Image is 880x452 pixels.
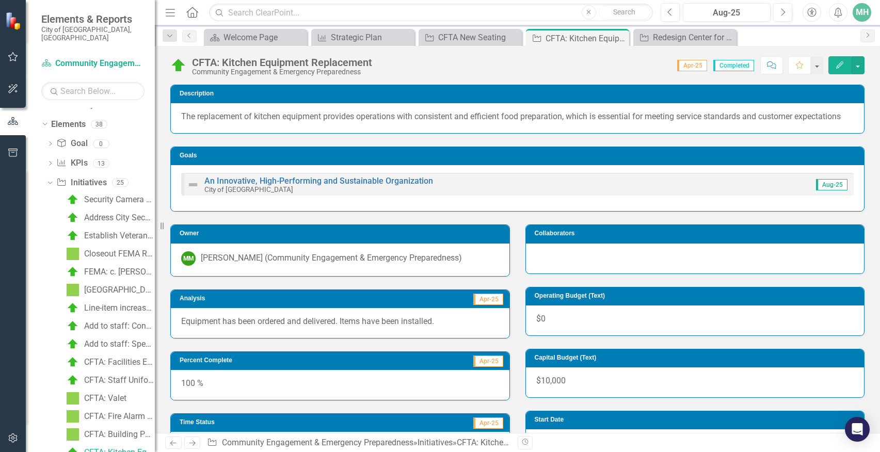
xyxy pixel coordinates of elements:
[67,338,79,350] img: C
[204,176,433,186] a: An Innovative, High-Performing and Sustainable Organization
[64,426,155,443] a: CFTA: Building Painting
[206,31,305,44] a: Welcome Page
[84,376,155,385] div: CFTA: Staff Uniform/Work Improvements
[67,193,79,206] img: C
[209,4,652,22] input: Search ClearPoint...
[201,252,462,264] div: [PERSON_NAME] (Community Engagement & Emergency Preparedness)
[67,302,79,314] img: C
[187,179,199,191] img: Not Defined
[5,11,24,30] img: ClearPoint Strategy
[535,354,859,361] h3: Capital Budget (Text)
[438,31,519,44] div: CFTA New Seating
[84,321,155,331] div: Add to staff: Concession Lead
[180,295,326,302] h3: Analysis
[192,68,372,76] div: Community Engagement & Emergency Preparedness
[64,336,155,352] a: Add to staff: Special Events Administrator
[67,374,79,386] img: C
[41,58,145,70] a: Community Engagement & Emergency Preparedness
[223,31,305,44] div: Welcome Page
[180,419,351,426] h3: Time Status
[67,356,79,368] img: C
[84,394,126,403] div: CFTA: Valet
[67,410,79,423] img: IP
[41,25,145,42] small: City of [GEOGRAPHIC_DATA], [GEOGRAPHIC_DATA]
[816,179,847,190] span: Aug-25
[171,370,509,400] div: 100 %
[535,230,859,237] h3: Collaborators
[599,5,650,20] button: Search
[853,3,871,22] button: MH
[93,139,109,148] div: 0
[421,31,519,44] a: CFTA New Seating
[473,356,503,367] span: Apr-25
[64,372,155,389] a: CFTA: Staff Uniform/Work Improvements
[84,285,155,295] div: [GEOGRAPHIC_DATA] Rebranding & ADA Compliant Website
[91,120,107,128] div: 38
[56,157,87,169] a: KPIs
[192,57,372,68] div: CFTA: Kitchen Equipment Replacement
[64,228,155,244] a: Establish Veteran Committee
[67,320,79,332] img: C
[170,57,187,74] img: C
[64,300,155,316] a: Line-item increase: Repair & Maintenance Security Measurse
[64,318,155,334] a: Add to staff: Concession Lead
[536,314,546,324] span: $0
[677,60,707,71] span: Apr-25
[67,284,79,296] img: IP
[314,31,412,44] a: Strategic Plan
[535,416,859,423] h3: Start Date
[181,251,196,266] div: MM
[84,213,155,222] div: Address City Security Cameras (MT)
[204,185,293,193] small: City of [GEOGRAPHIC_DATA]
[112,179,129,187] div: 25
[84,231,155,240] div: Establish Veteran Committee
[64,282,155,298] a: [GEOGRAPHIC_DATA] Rebranding & ADA Compliant Website
[713,60,754,71] span: Completed
[51,119,86,131] a: Elements
[180,152,859,159] h3: Goals
[84,303,155,313] div: Line-item increase: Repair & Maintenance Security Measurse
[67,212,79,224] img: C
[56,177,106,189] a: Initiatives
[653,31,734,44] div: Redesign Center for the Arts
[636,31,734,44] a: Redesign Center for the Arts
[56,138,87,150] a: Goal
[84,195,155,204] div: Security Camera Replacement Program
[64,354,155,370] a: CFTA: Facilities Equipment Replacement
[181,316,499,328] p: Equipment has been ordered and delivered. Items have been installed.
[84,249,155,259] div: Closeout FEMA Reimbursement: [PERSON_NAME] (MT)
[64,246,155,262] a: Closeout FEMA Reimbursement: [PERSON_NAME] (MT)
[64,408,155,425] a: CFTA: Fire Alarm System
[613,8,635,16] span: Search
[222,438,413,447] a: Community Engagement & Emergency Preparedness
[93,159,109,168] div: 13
[64,209,155,226] a: Address City Security Cameras (MT)
[207,437,509,449] div: » »
[845,417,870,442] div: Open Intercom Messenger
[67,248,79,260] img: IP
[41,13,145,25] span: Elements & Reports
[535,293,859,299] h3: Operating Budget (Text)
[473,294,503,305] span: Apr-25
[683,3,771,22] button: Aug-25
[84,430,155,439] div: CFTA: Building Painting
[67,266,79,278] img: C
[536,376,566,385] span: $10,000
[331,31,412,44] div: Strategic Plan
[180,357,384,364] h3: Percent Complete
[84,267,155,277] div: FEMA: c. [PERSON_NAME]: Closeout
[180,230,504,237] h3: Owner
[180,90,859,97] h3: Description
[418,438,453,447] a: Initiatives
[64,390,126,407] a: CFTA: Valet
[546,32,627,45] div: CFTA: Kitchen Equipment Replacement
[84,340,155,349] div: Add to staff: Special Events Administrator
[64,264,155,280] a: FEMA: c. [PERSON_NAME]: Closeout
[64,191,155,208] a: Security Camera Replacement Program
[181,111,841,121] span: The replacement of kitchen equipment provides operations with consistent and efficient food prepa...
[67,392,79,405] img: IP
[686,7,767,19] div: Aug-25
[67,428,79,441] img: IP
[67,230,79,242] img: C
